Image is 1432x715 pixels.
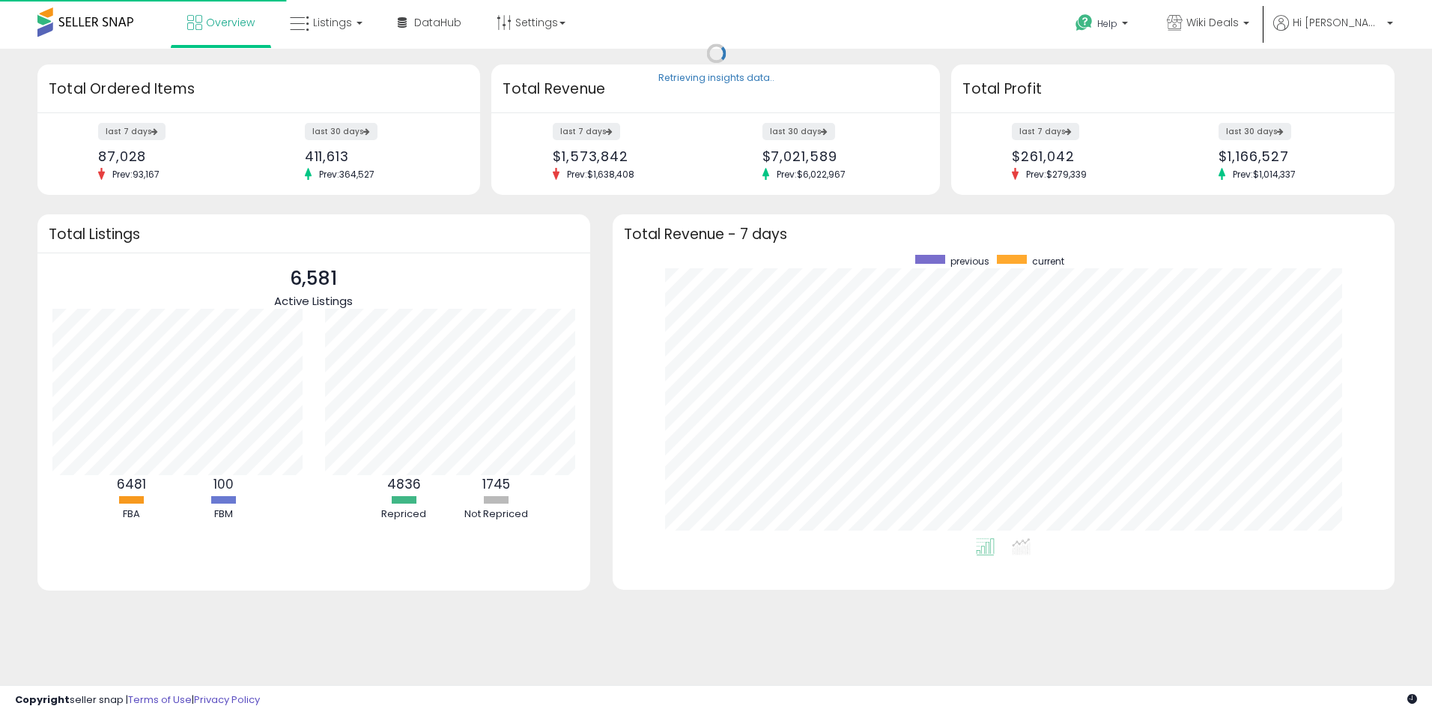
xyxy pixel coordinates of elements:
b: 100 [213,475,234,493]
label: last 7 days [1012,123,1079,140]
a: Help [1064,2,1143,49]
span: Prev: $1,014,337 [1225,168,1303,181]
span: Prev: 93,167 [105,168,167,181]
span: Listings [313,15,352,30]
span: Overview [206,15,255,30]
h3: Total Listings [49,229,579,240]
div: $261,042 [1012,148,1162,164]
div: 87,028 [98,148,248,164]
h3: Total Ordered Items [49,79,469,100]
label: last 30 days [1219,123,1291,140]
span: Hi [PERSON_NAME] [1293,15,1383,30]
span: DataHub [414,15,461,30]
h3: Total Profit [962,79,1383,100]
b: 6481 [117,475,146,493]
span: Wiki Deals [1186,15,1239,30]
label: last 7 days [98,123,166,140]
b: 4836 [387,475,421,493]
div: $1,573,842 [553,148,705,164]
span: previous [950,255,989,268]
label: last 7 days [553,123,620,140]
div: $7,021,589 [762,148,914,164]
div: FBA [86,507,176,522]
h3: Total Revenue - 7 days [624,229,1384,240]
span: Prev: $6,022,967 [769,168,853,181]
span: Help [1097,17,1117,30]
span: Prev: 364,527 [312,168,382,181]
label: last 30 days [305,123,377,140]
label: last 30 days [762,123,835,140]
span: Prev: $1,638,408 [559,168,642,181]
i: Get Help [1075,13,1093,32]
div: Retrieving insights data.. [658,72,774,85]
span: Prev: $279,339 [1019,168,1094,181]
span: current [1032,255,1064,268]
div: FBM [178,507,268,522]
a: Hi [PERSON_NAME] [1273,15,1393,49]
div: $1,166,527 [1219,148,1368,164]
p: 6,581 [274,265,353,293]
h3: Total Revenue [503,79,929,100]
b: 1745 [482,475,510,493]
div: Repriced [359,507,449,522]
span: Active Listings [274,293,353,309]
div: Not Repriced [451,507,541,522]
div: 411,613 [305,148,455,164]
